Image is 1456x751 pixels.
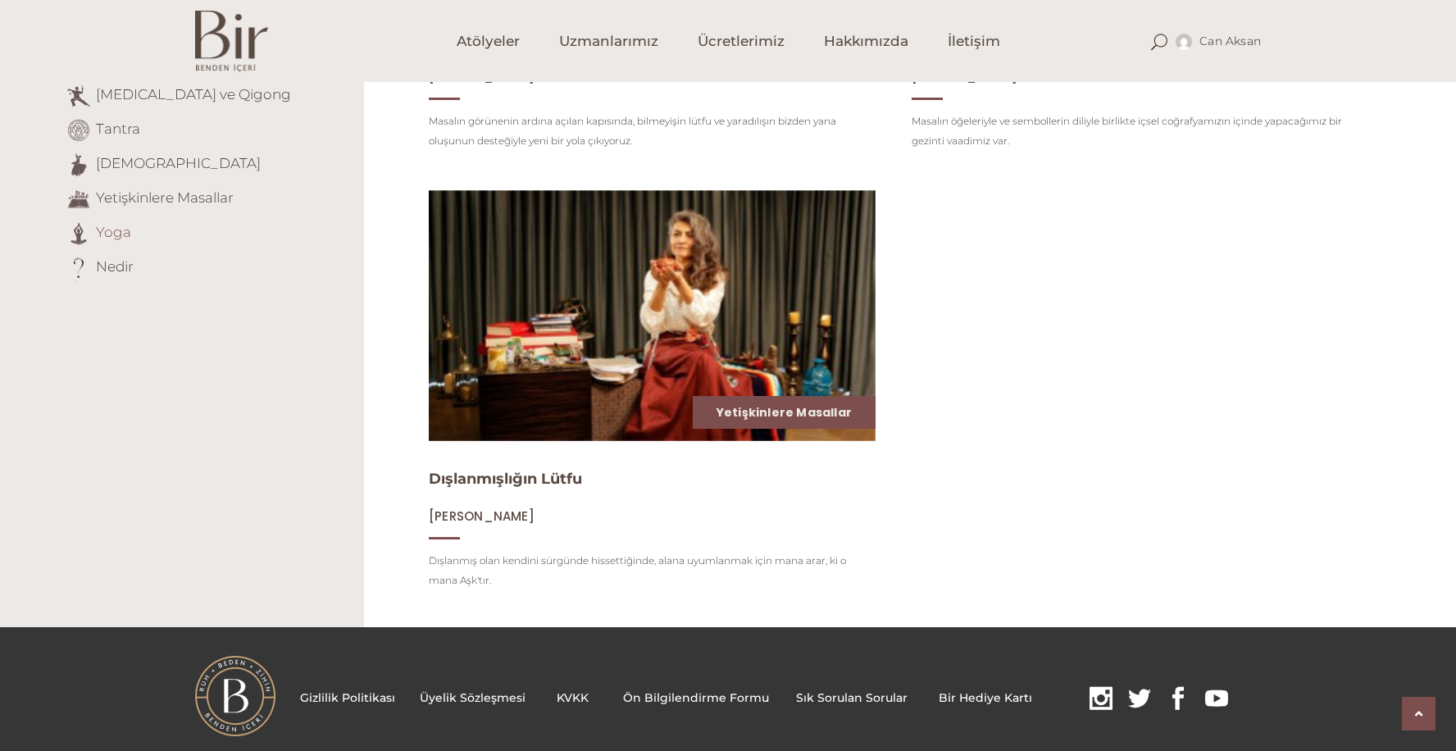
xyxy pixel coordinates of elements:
[429,470,582,488] a: Dışlanmışlığın Lütfu
[96,189,234,206] a: Yetişkinlere Masallar
[429,551,876,590] p: Dışlanmış olan kendini sürgünde hissettiğinde, alana uyumlanmak için mana arar, ki o mana Aşk'tır.
[429,68,535,85] span: [PERSON_NAME]
[1199,34,1261,48] span: can aksan
[429,507,535,525] span: [PERSON_NAME]
[557,690,589,705] a: KVKK
[96,155,261,171] a: [DEMOGRAPHIC_DATA]
[912,69,1017,84] a: [PERSON_NAME]
[559,32,658,51] span: Uzmanlarımız
[300,686,1240,712] p: .
[698,32,785,51] span: Ücretlerimiz
[420,690,526,705] a: Üyelik Sözleşmesi
[96,121,140,137] a: Tantra
[96,224,131,240] a: Yoga
[429,112,876,151] p: Masalın görünenin ardına açılan kapısında, bilmeyişin lütfu ve yaradılışın bizden yana oluşunun d...
[429,69,535,84] a: [PERSON_NAME]
[912,112,1358,151] p: Masalın öğeleriyle ve sembollerin diliyle birlikte içsel coğrafyamızın içinde yapacağımız bir gez...
[457,32,520,51] span: Atölyeler
[824,32,908,51] span: Hakkımızda
[623,690,769,705] a: Ön Bilgilendirme Formu
[948,32,1000,51] span: İletişim
[96,258,134,275] a: Nedir
[939,690,1032,705] a: Bir Hediye Kartı
[195,656,275,736] img: BI%CC%87R-LOGO.png
[717,404,852,421] a: Yetişkinlere Masallar
[912,68,1017,85] span: [PERSON_NAME]
[429,508,535,524] a: [PERSON_NAME]
[796,690,908,705] a: Sık Sorulan Sorular
[300,690,395,705] a: Gizlilik Politikası
[96,86,291,102] a: [MEDICAL_DATA] ve Qigong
